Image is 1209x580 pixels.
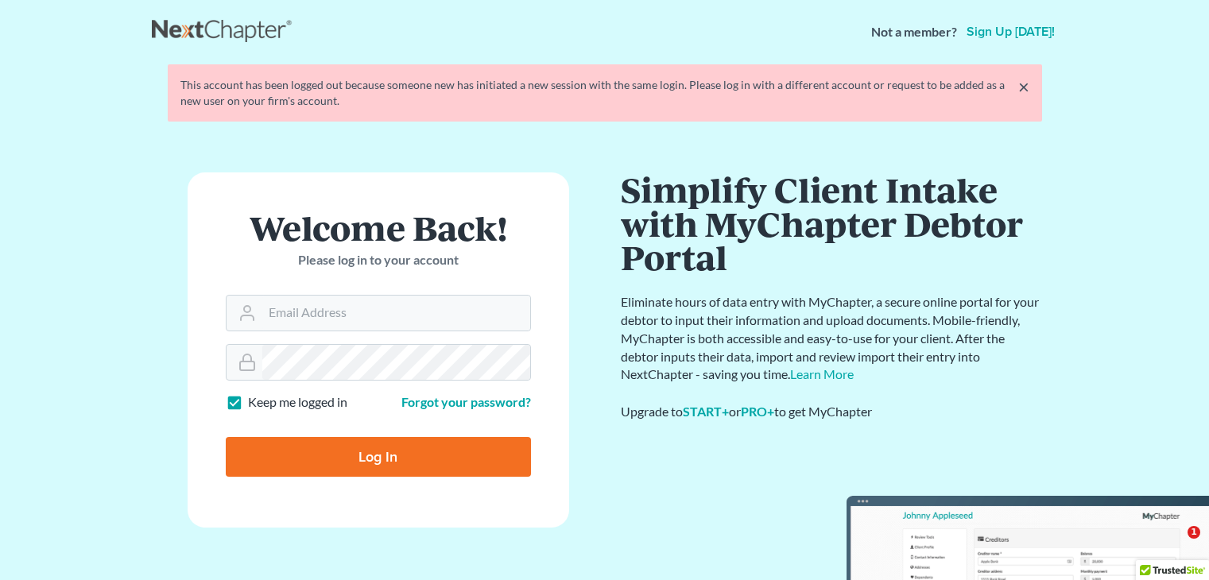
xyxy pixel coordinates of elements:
[1018,77,1029,96] a: ×
[683,404,729,419] a: START+
[226,437,531,477] input: Log In
[621,293,1042,384] p: Eliminate hours of data entry with MyChapter, a secure online portal for your debtor to input the...
[621,172,1042,274] h1: Simplify Client Intake with MyChapter Debtor Portal
[226,211,531,245] h1: Welcome Back!
[741,404,774,419] a: PRO+
[963,25,1058,38] a: Sign up [DATE]!
[621,403,1042,421] div: Upgrade to or to get MyChapter
[180,77,1029,109] div: This account has been logged out because someone new has initiated a new session with the same lo...
[226,251,531,269] p: Please log in to your account
[248,393,347,412] label: Keep me logged in
[401,394,531,409] a: Forgot your password?
[1155,526,1193,564] iframe: Intercom live chat
[1188,526,1200,539] span: 1
[262,296,530,331] input: Email Address
[790,366,854,381] a: Learn More
[871,23,957,41] strong: Not a member?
